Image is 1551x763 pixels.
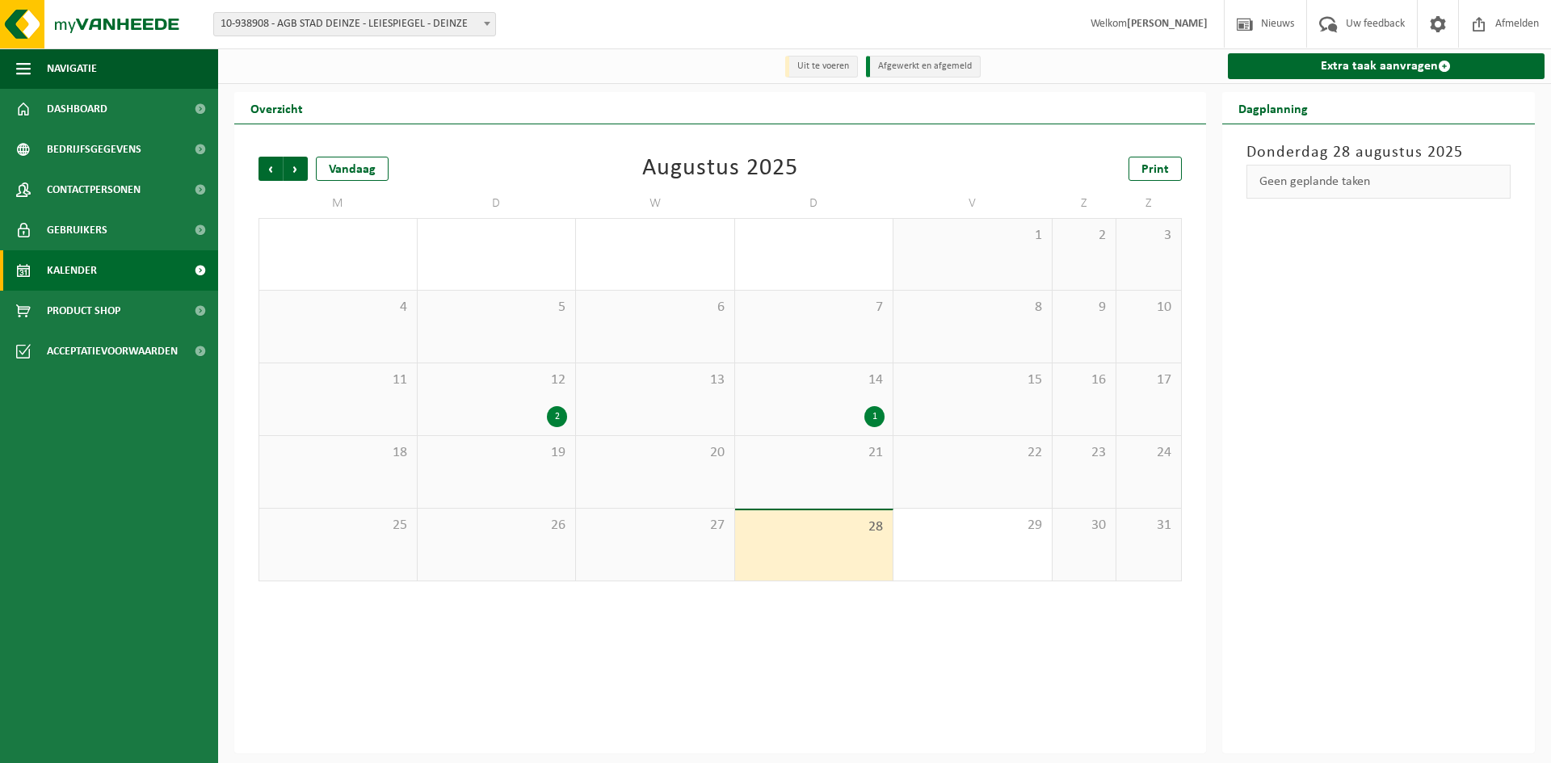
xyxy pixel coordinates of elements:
[47,48,97,89] span: Navigatie
[267,444,409,462] span: 18
[735,189,894,218] td: D
[1061,227,1108,245] span: 2
[1129,157,1182,181] a: Print
[426,299,568,317] span: 5
[743,518,885,536] span: 28
[267,371,409,389] span: 11
[584,371,726,389] span: 13
[1246,140,1511,165] h3: Donderdag 28 augustus 2025
[893,189,1053,218] td: V
[267,517,409,535] span: 25
[1124,371,1172,389] span: 17
[902,299,1044,317] span: 8
[584,517,726,535] span: 27
[785,56,858,78] li: Uit te voeren
[47,250,97,291] span: Kalender
[547,406,567,427] div: 2
[584,444,726,462] span: 20
[1053,189,1117,218] td: Z
[1127,18,1208,30] strong: [PERSON_NAME]
[316,157,389,181] div: Vandaag
[214,13,495,36] span: 10-938908 - AGB STAD DEINZE - LEIESPIEGEL - DEINZE
[1061,299,1108,317] span: 9
[47,291,120,331] span: Product Shop
[902,517,1044,535] span: 29
[1061,517,1108,535] span: 30
[47,331,178,371] span: Acceptatievoorwaarden
[743,444,885,462] span: 21
[642,157,798,181] div: Augustus 2025
[267,299,409,317] span: 4
[1222,92,1324,124] h2: Dagplanning
[1246,165,1511,199] div: Geen geplande taken
[1124,517,1172,535] span: 31
[284,157,308,181] span: Volgende
[1061,444,1108,462] span: 23
[584,299,726,317] span: 6
[743,299,885,317] span: 7
[743,371,885,389] span: 14
[418,189,577,218] td: D
[1141,163,1169,176] span: Print
[1228,53,1545,79] a: Extra taak aanvragen
[1061,371,1108,389] span: 16
[902,227,1044,245] span: 1
[1116,189,1181,218] td: Z
[1124,227,1172,245] span: 3
[47,210,107,250] span: Gebruikers
[426,371,568,389] span: 12
[426,517,568,535] span: 26
[258,157,283,181] span: Vorige
[234,92,319,124] h2: Overzicht
[258,189,418,218] td: M
[47,89,107,129] span: Dashboard
[902,444,1044,462] span: 22
[1124,299,1172,317] span: 10
[47,170,141,210] span: Contactpersonen
[902,371,1044,389] span: 15
[426,444,568,462] span: 19
[576,189,735,218] td: W
[866,56,981,78] li: Afgewerkt en afgemeld
[213,12,496,36] span: 10-938908 - AGB STAD DEINZE - LEIESPIEGEL - DEINZE
[1124,444,1172,462] span: 24
[47,129,141,170] span: Bedrijfsgegevens
[864,406,885,427] div: 1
